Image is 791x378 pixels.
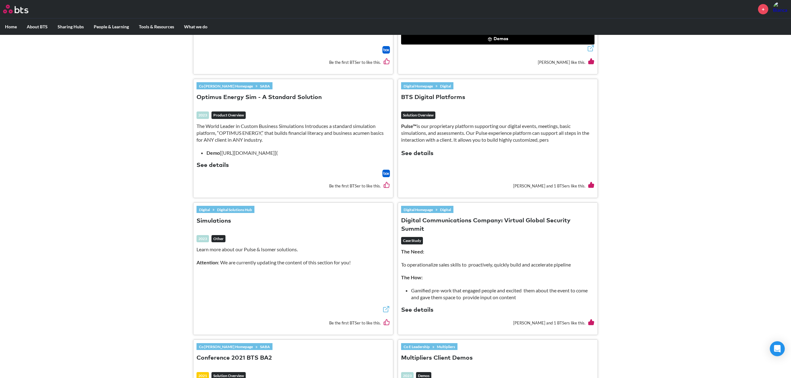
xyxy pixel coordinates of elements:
[197,83,255,89] a: Co [PERSON_NAME] Homepage
[197,123,390,144] p: The World Leader in Custom Business Simulations Introduces a standard simulation platform, “OPTIM...
[401,248,424,254] strong: The Need:
[197,354,272,362] button: Conference 2021 BTS BA2
[401,93,465,102] button: BTS Digital Platforms
[401,149,433,158] button: See details
[258,83,272,89] a: SABA
[401,206,435,213] a: Digital Homepage
[134,19,179,35] label: Tools & Resources
[434,343,457,350] a: Multipliers
[401,83,435,89] a: Digital Homepage
[773,2,788,17] img: Bianca Cowan
[401,123,594,144] p: is our proprietary platform supporting our digital events, meetings, basic simulations, and asses...
[206,150,220,156] strong: Demo
[401,261,594,268] p: To operationalize sales skills to proactively, quickly build and accelerate pipeline
[197,343,272,350] div: »
[401,177,594,194] div: [PERSON_NAME] and 1 BTSers like this.
[401,343,457,350] div: »
[89,19,134,35] label: People & Learning
[179,19,212,35] label: What we do
[197,177,390,194] div: Be the first BTSer to like this.
[197,246,390,253] p: Learn more about our Pulse & Isomer solutions.
[382,170,390,177] img: Box logo
[197,206,212,213] a: Digital
[382,170,390,177] a: Download file from Box
[401,314,594,332] div: [PERSON_NAME] and 1 BTSers like this.
[401,206,453,213] div: »
[197,54,390,71] div: Be the first BTSer to like this.
[197,82,272,89] div: »
[197,161,229,170] button: See details
[401,34,594,45] button: Demos
[438,206,453,213] a: Digital
[587,45,594,54] a: External link
[197,259,390,266] p: : We are currently updating the content of this section for you!
[3,5,40,13] a: Go home
[401,54,594,71] div: [PERSON_NAME] like this.
[401,274,423,280] strong: The How:
[758,4,768,14] a: +
[401,343,432,350] a: Co E Leadership
[197,217,231,225] button: Simulations
[411,287,590,301] li: Gamified pre-work that engaged people and excited them about the event to come and gave them spac...
[197,206,254,213] div: »
[382,46,390,54] img: Box logo
[438,83,453,89] a: Digital
[258,343,272,350] a: SABA
[197,314,390,332] div: Be the first BTSer to like this.
[22,19,53,35] label: About BTS
[211,111,246,119] em: Product Overview
[215,206,254,213] a: Digital Solutions Hub
[770,341,785,356] div: Open Intercom Messenger
[401,123,417,129] strong: Pulse™
[773,2,788,17] a: Profile
[401,354,473,362] button: Multipliers Client Demos
[197,111,209,119] div: 2023
[206,149,385,156] li: [[URL][DOMAIN_NAME]](
[3,5,28,13] img: BTS Logo
[401,82,453,89] div: »
[211,235,225,243] em: Other
[53,19,89,35] label: Sharing Hubs
[197,259,218,265] strong: Attention
[197,343,255,350] a: Co [PERSON_NAME] Homepage
[401,237,423,244] em: Case Study
[197,235,209,243] div: 2023
[401,306,433,314] button: See details
[382,46,390,54] a: Download file from Box
[401,111,435,119] em: Solution Overview
[401,217,594,234] button: Digital Communications Company: Virtual Global Security Summit
[382,305,390,314] a: External link
[197,93,322,102] button: Optimus Energy Sim - A Standard Solution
